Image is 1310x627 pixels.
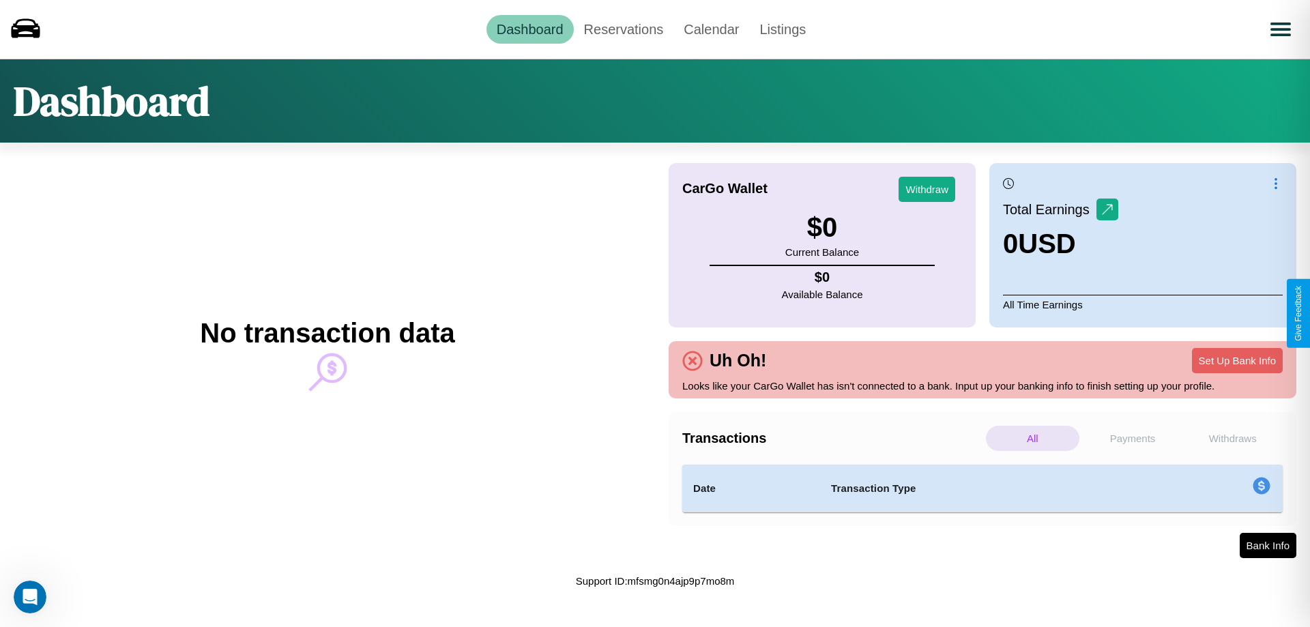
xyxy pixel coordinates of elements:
h4: CarGo Wallet [682,181,768,196]
h3: $ 0 [785,212,859,243]
h3: 0 USD [1003,229,1118,259]
p: Withdraws [1186,426,1279,451]
button: Open menu [1262,10,1300,48]
p: All Time Earnings [1003,295,1283,314]
iframe: Intercom live chat [14,581,46,613]
p: Total Earnings [1003,197,1096,222]
h4: Transaction Type [831,480,1141,497]
button: Set Up Bank Info [1192,348,1283,373]
h1: Dashboard [14,73,209,129]
table: simple table [682,465,1283,512]
a: Reservations [574,15,674,44]
p: All [986,426,1079,451]
h4: Uh Oh! [703,351,773,370]
h4: Transactions [682,431,982,446]
button: Withdraw [899,177,955,202]
a: Listings [749,15,816,44]
p: Payments [1086,426,1180,451]
a: Dashboard [486,15,574,44]
h2: No transaction data [200,318,454,349]
button: Bank Info [1240,533,1296,558]
a: Calendar [673,15,749,44]
p: Support ID: mfsmg0n4ajp9p7mo8m [576,572,735,590]
h4: $ 0 [782,269,863,285]
div: Give Feedback [1294,286,1303,341]
h4: Date [693,480,809,497]
p: Current Balance [785,243,859,261]
p: Available Balance [782,285,863,304]
p: Looks like your CarGo Wallet has isn't connected to a bank. Input up your banking info to finish ... [682,377,1283,395]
